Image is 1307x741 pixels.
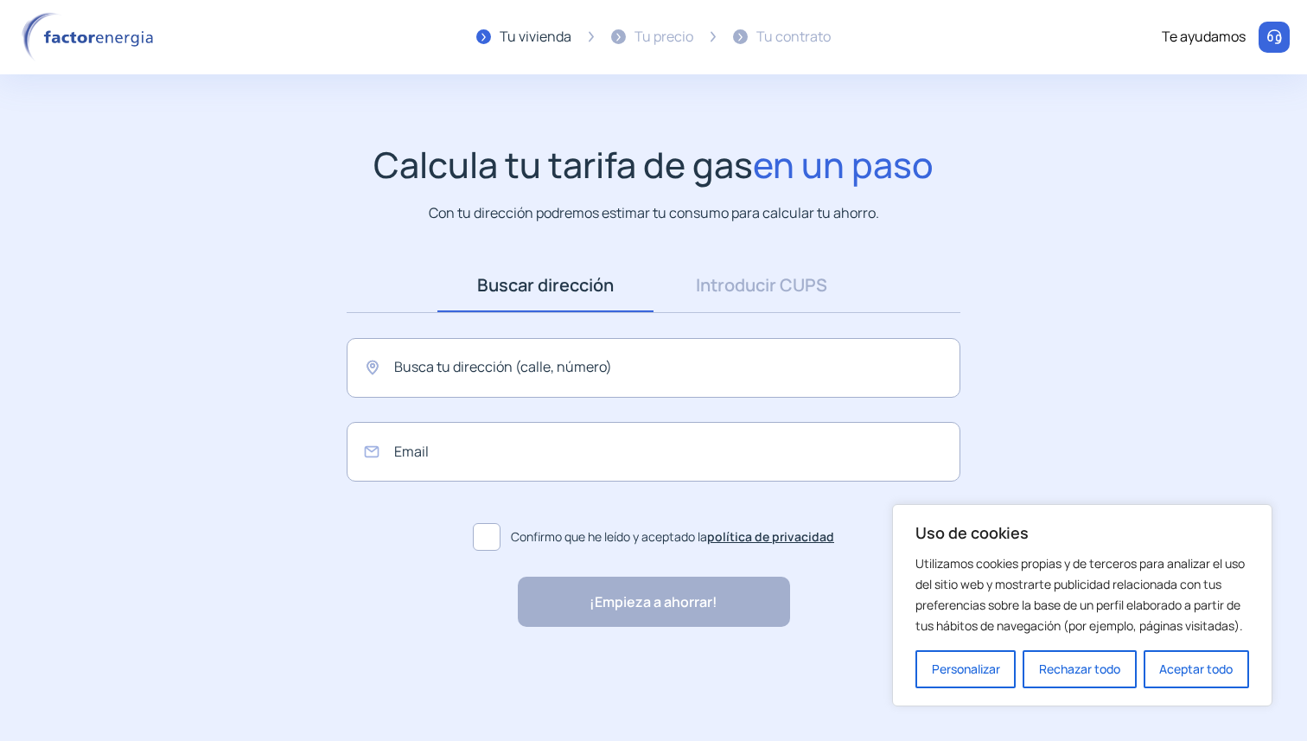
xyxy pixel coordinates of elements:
a: política de privacidad [707,528,834,545]
button: Rechazar todo [1023,650,1136,688]
span: Confirmo que he leído y aceptado la [511,527,834,546]
img: logo factor [17,12,164,62]
div: Tu contrato [756,26,831,48]
span: en un paso [753,140,934,188]
p: Con tu dirección podremos estimar tu consumo para calcular tu ahorro. [429,202,879,224]
div: Tu vivienda [500,26,571,48]
p: Utilizamos cookies propias y de terceros para analizar el uso del sitio web y mostrarte publicida... [915,553,1249,636]
p: Uso de cookies [915,522,1249,543]
button: Aceptar todo [1144,650,1249,688]
a: Introducir CUPS [653,259,870,312]
img: llamar [1266,29,1283,46]
h1: Calcula tu tarifa de gas [373,144,934,186]
a: Buscar dirección [437,259,653,312]
div: Uso de cookies [892,504,1272,706]
div: Tu precio [634,26,693,48]
div: Te ayudamos [1162,26,1246,48]
button: Personalizar [915,650,1016,688]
